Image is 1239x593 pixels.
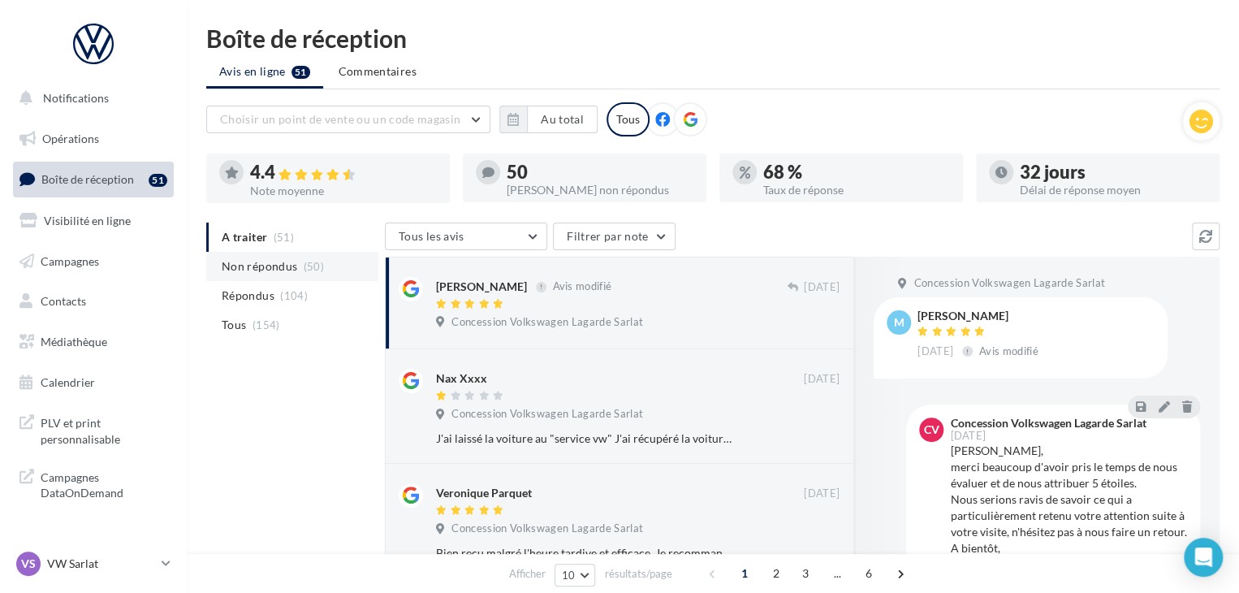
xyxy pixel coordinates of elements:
span: 10 [562,569,576,582]
span: Concession Volkswagen Lagarde Sarlat [451,522,643,536]
button: Au total [499,106,598,133]
span: [DATE] [950,431,986,441]
span: [DATE] [804,372,840,387]
span: (154) [253,318,280,331]
div: [PERSON_NAME] [917,310,1042,322]
span: (104) [280,289,308,302]
div: J'ai laissé la voiture au "service vw" J'ai récupéré la voiture dans laquelle les pièces sont sur... [436,431,734,447]
span: Commentaires [339,63,417,80]
button: Notifications [10,81,171,115]
div: Tous [607,102,650,136]
span: Tous [222,317,246,333]
div: Délai de réponse moyen [1020,184,1207,196]
span: Contacts [41,294,86,308]
span: Afficher [509,566,546,582]
div: Concession Volkswagen Lagarde Sarlat [950,418,1146,429]
span: 3 [792,561,818,587]
div: [PERSON_NAME] non répondus [507,184,693,196]
div: [PERSON_NAME] [436,279,527,295]
a: VS VW Sarlat [13,548,174,579]
span: Calendrier [41,375,95,389]
span: Campagnes [41,253,99,267]
span: Avis modifié [552,280,611,293]
span: [DATE] [804,280,840,295]
span: Avis modifié [979,344,1038,357]
button: Tous les avis [385,223,547,250]
p: VW Sarlat [47,556,155,572]
a: Visibilité en ligne [10,204,177,238]
span: Concession Volkswagen Lagarde Sarlat [451,407,643,422]
div: Nax Xxxx [436,370,487,387]
span: Boîte de réception [41,172,134,186]
div: [PERSON_NAME], merci beaucoup d'avoir pris le temps de nous évaluer et de nous attribuer 5 étoile... [950,443,1187,589]
span: 1 [732,561,758,587]
span: M [894,314,904,331]
span: Concession Volkswagen Lagarde Sarlat [451,315,643,330]
span: Non répondus [222,258,297,275]
button: Filtrer par note [553,223,676,250]
a: Campagnes [10,245,177,279]
span: [DATE] [917,344,953,359]
div: 32 jours [1020,163,1207,181]
span: Tous les avis [399,229,464,243]
span: 2 [763,561,789,587]
span: CV [924,422,939,438]
a: Campagnes DataOnDemand [10,460,177,508]
a: Médiathèque [10,325,177,359]
div: Boîte de réception [206,26,1220,50]
button: Au total [527,106,598,133]
div: Open Intercom Messenger [1184,538,1223,577]
span: Médiathèque [41,335,107,348]
span: Choisir un point de vente ou un code magasin [220,112,460,126]
div: Note moyenne [250,185,437,197]
span: ... [824,561,850,587]
div: Taux de réponse [763,184,950,196]
div: Veronique Parquet [436,485,532,501]
button: Choisir un point de vente ou un code magasin [206,106,490,133]
a: Calendrier [10,366,177,400]
div: 51 [149,174,167,187]
a: Contacts [10,284,177,318]
a: PLV et print personnalisable [10,405,177,453]
span: Répondus [222,288,274,304]
div: 68 % [763,163,950,181]
button: 10 [555,564,596,587]
div: 4.4 [250,163,437,182]
a: Opérations [10,122,177,156]
a: Boîte de réception51 [10,162,177,197]
span: Visibilité en ligne [44,214,131,227]
span: Notifications [43,91,109,105]
span: Concession Volkswagen Lagarde Sarlat [913,276,1105,291]
span: PLV et print personnalisable [41,412,167,447]
span: Campagnes DataOnDemand [41,466,167,501]
div: Bien reçu malgré l'heure tardive et efficace. Je recommande [436,545,734,561]
span: Opérations [42,132,99,145]
span: VS [21,556,36,572]
span: 6 [856,561,882,587]
span: (50) [304,260,324,273]
span: [DATE] [804,487,840,501]
span: résultats/page [604,566,671,582]
div: 50 [507,163,693,181]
